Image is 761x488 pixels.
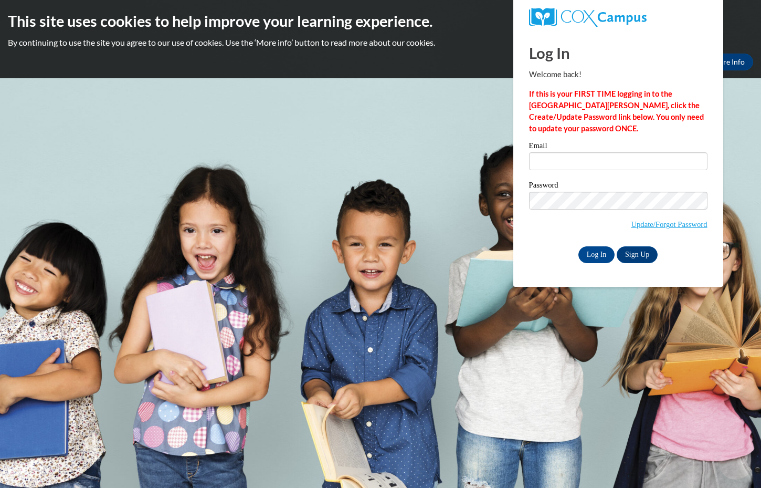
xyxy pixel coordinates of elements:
h2: This site uses cookies to help improve your learning experience. [8,11,753,32]
a: COX Campus [529,8,707,27]
label: Password [529,181,707,192]
p: Welcome back! [529,69,707,80]
iframe: Button to launch messaging window [719,446,753,480]
h1: Log In [529,42,707,64]
a: More Info [704,54,753,70]
input: Log In [578,246,615,263]
img: COX Campus [529,8,647,27]
strong: If this is your FIRST TIME logging in to the [GEOGRAPHIC_DATA][PERSON_NAME], click the Create/Upd... [529,89,704,133]
a: Update/Forgot Password [631,220,707,229]
p: By continuing to use the site you agree to our use of cookies. Use the ‘More info’ button to read... [8,37,753,48]
label: Email [529,142,707,152]
a: Sign Up [617,246,658,263]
